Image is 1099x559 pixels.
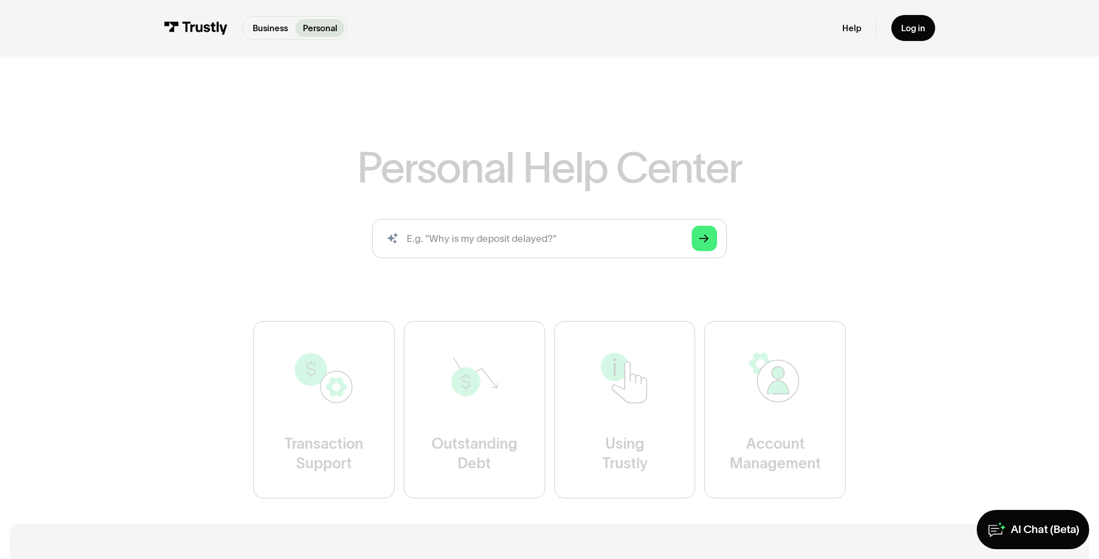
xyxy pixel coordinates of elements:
h1: Personal Help Center [357,146,741,189]
p: Personal [303,22,337,35]
a: Log in [891,15,935,41]
a: Personal [295,19,344,37]
div: AI Chat (Beta) [1011,523,1079,537]
img: Trustly Logo [164,21,227,35]
input: search [372,219,727,258]
a: UsingTrustly [554,321,696,498]
p: Business [253,22,288,35]
a: TransactionSupport [253,321,395,498]
div: Account Management [730,435,821,474]
form: Search [372,219,727,258]
a: AI Chat (Beta) [977,510,1089,549]
a: AccountManagement [704,321,846,498]
div: Using Trustly [602,435,647,474]
div: Log in [901,23,925,33]
a: Help [842,23,861,33]
div: Transaction Support [284,435,363,474]
a: OutstandingDebt [404,321,545,498]
div: Outstanding Debt [432,435,517,474]
a: Business [245,19,295,37]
